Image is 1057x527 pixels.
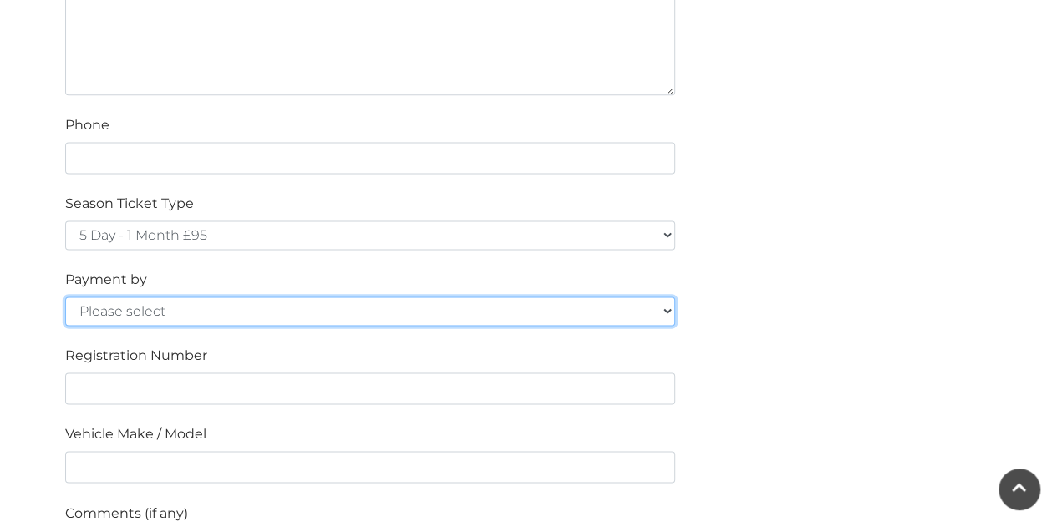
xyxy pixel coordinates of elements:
[65,503,188,523] label: Comments (if any)
[65,424,206,444] label: Vehicle Make / Model
[65,270,147,290] label: Payment by
[65,346,207,366] label: Registration Number
[65,194,194,214] label: Season Ticket Type
[65,115,109,135] label: Phone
